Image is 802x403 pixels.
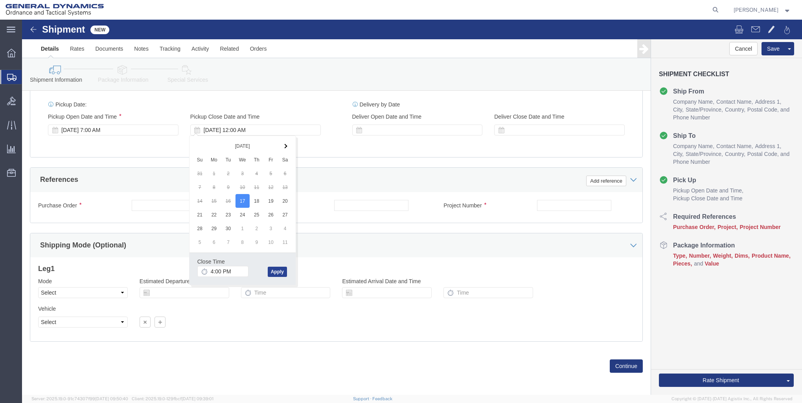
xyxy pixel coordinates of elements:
[734,5,778,14] span: Sharon Dinterman
[95,396,128,401] span: [DATE] 09:50:40
[31,396,128,401] span: Server: 2025.19.0-91c74307f99
[372,396,392,401] a: Feedback
[6,4,104,16] img: logo
[671,396,793,402] span: Copyright © [DATE]-[DATE] Agistix Inc., All Rights Reserved
[353,396,373,401] a: Support
[132,396,213,401] span: Client: 2025.19.0-129fbcf
[733,5,791,15] button: [PERSON_NAME]
[182,396,213,401] span: [DATE] 09:39:01
[22,20,802,395] iframe: FS Legacy Container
